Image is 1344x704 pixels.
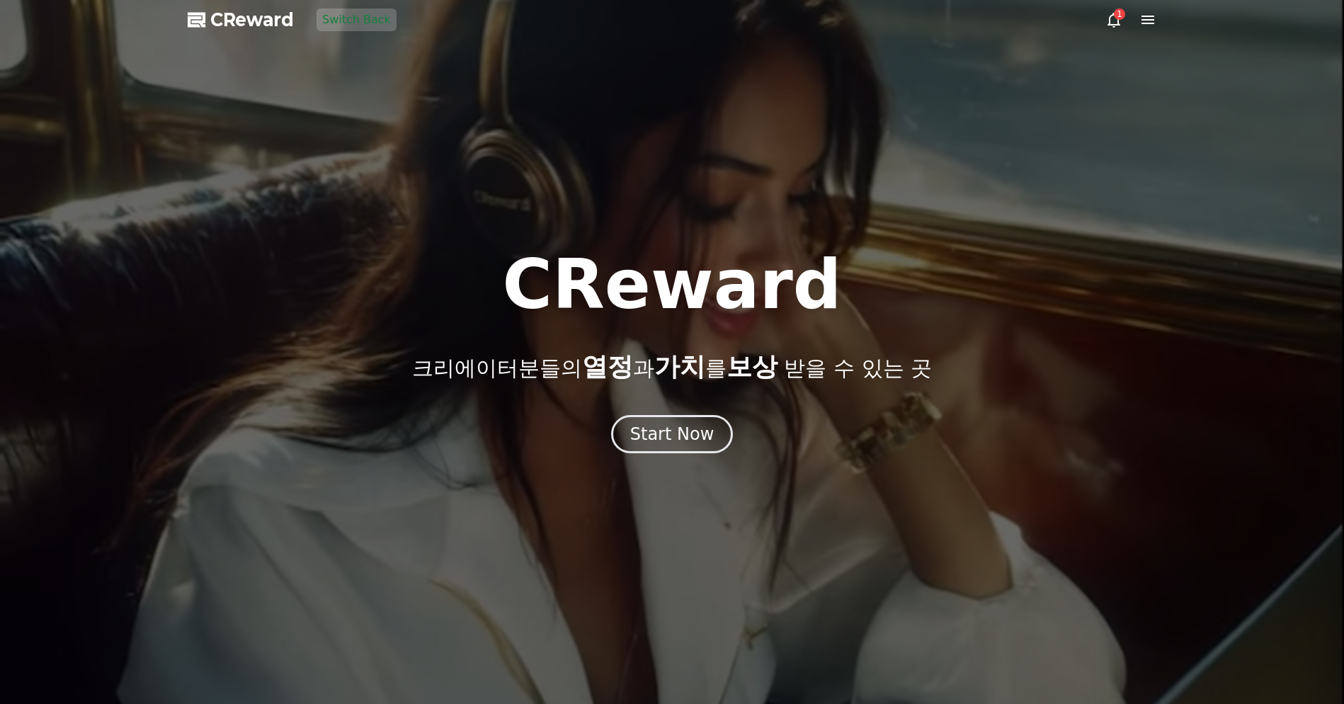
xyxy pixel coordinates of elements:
button: Switch Back [317,8,397,31]
span: 가치 [654,352,705,381]
span: 보상 [727,352,778,381]
span: CReward [210,8,294,31]
div: 1 [1114,8,1125,20]
button: Start Now [611,415,734,453]
a: Start Now [611,429,734,443]
p: 크리에이터분들의 과 를 받을 수 있는 곳 [412,353,932,381]
span: 열정 [582,352,633,381]
div: Start Now [630,423,714,445]
a: 1 [1105,11,1122,28]
h1: CReward [502,251,841,319]
a: CReward [188,8,294,31]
